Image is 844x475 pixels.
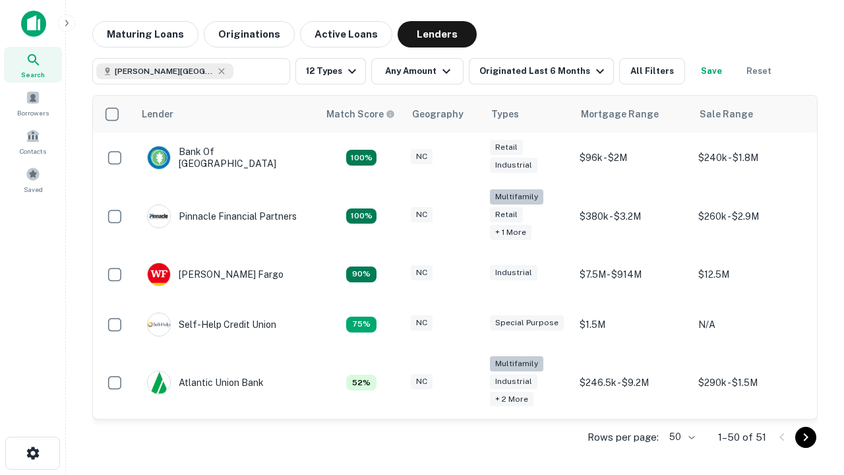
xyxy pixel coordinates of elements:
[346,150,377,166] div: Matching Properties: 14, hasApolloMatch: undefined
[21,11,46,37] img: capitalize-icon.png
[148,313,170,336] img: picture
[92,21,198,47] button: Maturing Loans
[21,69,45,80] span: Search
[692,183,810,249] td: $260k - $2.9M
[573,249,692,300] td: $7.5M - $914M
[479,63,608,79] div: Originated Last 6 Months
[692,350,810,416] td: $290k - $1.5M
[371,58,464,84] button: Any Amount
[795,427,816,448] button: Go to next page
[692,249,810,300] td: $12.5M
[300,21,392,47] button: Active Loans
[148,146,170,169] img: picture
[326,107,392,121] h6: Match Score
[148,263,170,286] img: picture
[295,58,366,84] button: 12 Types
[142,106,173,122] div: Lender
[326,107,395,121] div: Capitalize uses an advanced AI algorithm to match your search with the best lender. The match sco...
[412,106,464,122] div: Geography
[483,96,573,133] th: Types
[469,58,614,84] button: Originated Last 6 Months
[718,429,766,445] p: 1–50 of 51
[490,189,543,205] div: Multifamily
[4,47,62,82] a: Search
[147,205,297,228] div: Pinnacle Financial Partners
[573,183,692,249] td: $380k - $3.2M
[700,106,753,122] div: Sale Range
[490,158,537,173] div: Industrial
[692,300,810,350] td: N/A
[411,149,433,164] div: NC
[490,392,533,407] div: + 2 more
[692,133,810,183] td: $240k - $1.8M
[573,350,692,416] td: $246.5k - $9.2M
[490,265,537,280] div: Industrial
[490,374,537,389] div: Industrial
[411,265,433,280] div: NC
[588,429,659,445] p: Rows per page:
[664,427,697,447] div: 50
[411,207,433,222] div: NC
[17,108,49,118] span: Borrowers
[491,106,519,122] div: Types
[398,21,477,47] button: Lenders
[411,315,433,331] div: NC
[692,96,810,133] th: Sale Range
[690,58,733,84] button: Save your search to get updates of matches that match your search criteria.
[490,225,531,240] div: + 1 more
[4,123,62,159] a: Contacts
[147,146,305,170] div: Bank Of [GEOGRAPHIC_DATA]
[404,96,483,133] th: Geography
[20,146,46,156] span: Contacts
[738,58,780,84] button: Reset
[4,162,62,197] a: Saved
[147,263,284,286] div: [PERSON_NAME] Fargo
[346,375,377,391] div: Matching Properties: 7, hasApolloMatch: undefined
[24,184,43,195] span: Saved
[204,21,295,47] button: Originations
[346,267,377,282] div: Matching Properties: 12, hasApolloMatch: undefined
[148,205,170,228] img: picture
[148,371,170,394] img: picture
[573,300,692,350] td: $1.5M
[490,356,543,371] div: Multifamily
[134,96,318,133] th: Lender
[581,106,659,122] div: Mortgage Range
[573,96,692,133] th: Mortgage Range
[346,317,377,332] div: Matching Properties: 10, hasApolloMatch: undefined
[619,58,685,84] button: All Filters
[346,208,377,224] div: Matching Properties: 24, hasApolloMatch: undefined
[778,369,844,433] iframe: Chat Widget
[4,85,62,121] a: Borrowers
[490,207,523,222] div: Retail
[115,65,214,77] span: [PERSON_NAME][GEOGRAPHIC_DATA], [GEOGRAPHIC_DATA]
[147,313,276,336] div: Self-help Credit Union
[318,96,404,133] th: Capitalize uses an advanced AI algorithm to match your search with the best lender. The match sco...
[411,374,433,389] div: NC
[573,133,692,183] td: $96k - $2M
[490,315,564,331] div: Special Purpose
[490,140,523,155] div: Retail
[147,371,264,395] div: Atlantic Union Bank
